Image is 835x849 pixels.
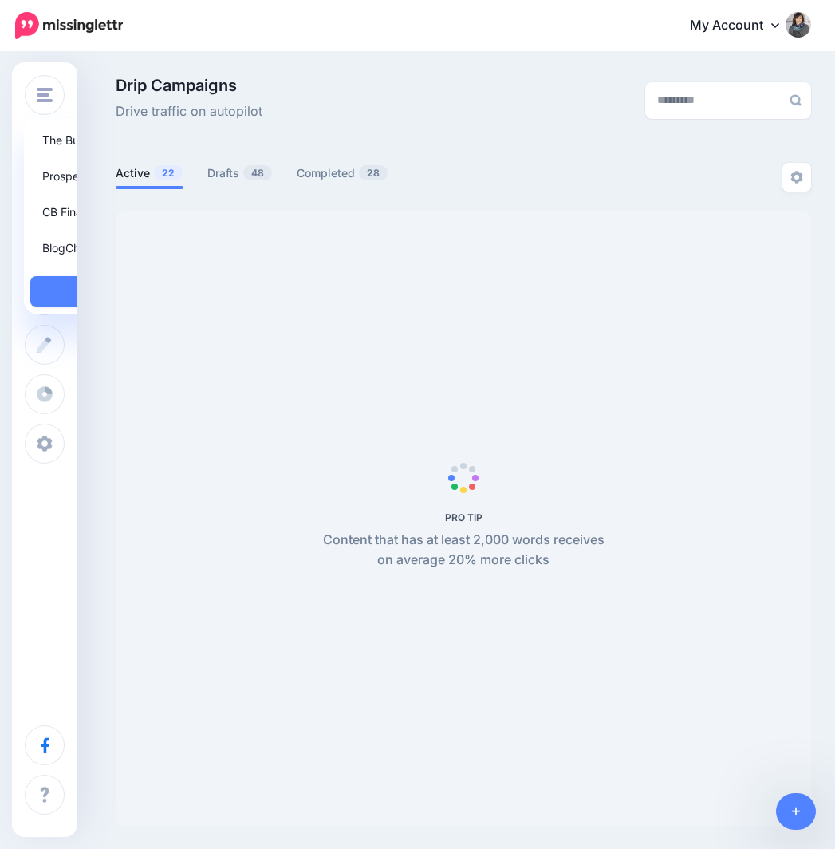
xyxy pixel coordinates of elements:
h5: PRO TIP [314,511,613,523]
a: CB Finance [30,196,215,227]
a: The Budget Fashionista [30,124,215,156]
a: Completed28 [297,164,388,183]
span: Drip Campaigns [116,77,262,93]
a: Add Workspace [30,276,215,307]
span: 22 [154,165,183,180]
img: menu.png [37,88,53,102]
span: 48 [243,165,272,180]
a: BlogChef [30,232,215,263]
img: settings-grey.png [790,171,803,184]
span: 28 [359,165,388,180]
img: Missinglettr [15,12,123,39]
a: Active22 [116,164,183,183]
img: search-grey-6.png [790,94,802,106]
a: Drafts48 [207,164,273,183]
p: Content that has at least 2,000 words receives on average 20% more clicks [314,530,613,571]
a: My Account [674,6,811,45]
a: Prospeqs [30,160,215,192]
span: Drive traffic on autopilot [116,101,262,122]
